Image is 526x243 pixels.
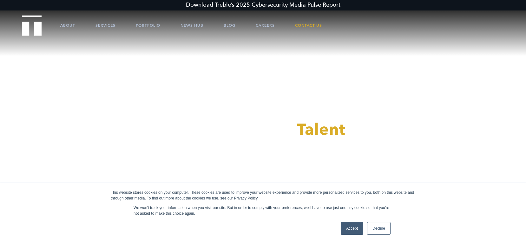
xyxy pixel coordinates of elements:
[297,119,345,140] span: Talent
[60,16,75,35] a: About
[111,190,415,201] div: This website stores cookies on your computer. These cookies are used to improve your website expe...
[367,222,391,235] a: Decline
[295,16,322,35] a: Contact Us
[224,16,235,35] a: Blog
[341,222,363,235] a: Accept
[256,16,275,35] a: Careers
[22,15,42,36] img: Treble logo
[181,16,203,35] a: News Hub
[136,16,160,35] a: Portfolio
[95,16,115,35] a: Services
[134,205,392,216] p: We won't track your information when you visit our site. But in order to comply with your prefere...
